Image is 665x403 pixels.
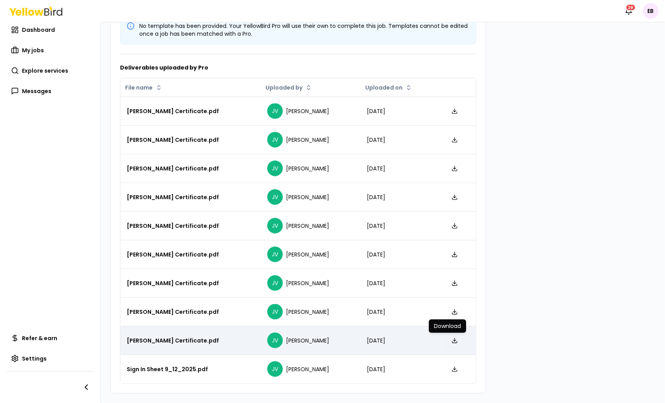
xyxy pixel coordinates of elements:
p: Download [434,322,461,330]
div: [DATE] [367,193,436,201]
span: [PERSON_NAME] [286,279,329,287]
a: Refer & earn [6,330,94,346]
span: JV [267,132,283,148]
span: [PERSON_NAME] [286,107,329,115]
span: Uploaded on [365,84,403,92]
span: JV [267,333,283,348]
span: My jobs [22,46,44,54]
span: [PERSON_NAME] [286,365,329,373]
button: Uploaded on [362,81,415,94]
div: [DATE] [367,165,436,172]
div: [DATE] [367,308,436,316]
span: [PERSON_NAME] [286,165,329,172]
a: Dashboard [6,22,94,38]
span: JV [267,218,283,234]
div: [PERSON_NAME] Certificate.pdf [127,165,255,172]
a: Settings [6,351,94,366]
span: JV [267,275,283,291]
span: Settings [22,355,47,363]
span: [PERSON_NAME] [286,222,329,230]
span: JV [267,361,283,377]
button: File name [122,81,165,94]
span: JV [267,247,283,262]
div: [PERSON_NAME] Certificate.pdf [127,308,255,316]
div: [DATE] [367,337,436,344]
div: [DATE] [367,251,436,258]
div: [PERSON_NAME] Certificate.pdf [127,136,255,144]
span: [PERSON_NAME] [286,136,329,144]
span: JV [267,161,283,176]
a: My jobs [6,42,94,58]
span: [PERSON_NAME] [286,337,329,344]
span: EB [643,3,659,19]
div: [PERSON_NAME] Certificate.pdf [127,107,255,115]
span: [PERSON_NAME] [286,308,329,316]
span: JV [267,189,283,205]
span: Refer & earn [22,334,57,342]
div: [PERSON_NAME] Certificate.pdf [127,222,255,230]
a: Explore services [6,63,94,79]
span: JV [267,103,283,119]
div: [PERSON_NAME] Certificate.pdf [127,279,255,287]
span: Dashboard [22,26,55,34]
span: Messages [22,87,51,95]
span: [PERSON_NAME] [286,251,329,258]
div: [DATE] [367,107,436,115]
div: No template has been provided. Your YellowBird Pro will use their own to complete this job. Templ... [139,22,470,38]
div: [DATE] [367,365,436,373]
span: JV [267,304,283,320]
button: Uploaded by [262,81,315,94]
div: Sign In Sheet 9_12_2025.pdf [127,365,255,373]
div: [DATE] [367,136,436,144]
a: Messages [6,83,94,99]
h3: Deliverables uploaded by Pro [120,64,476,71]
span: File name [125,84,153,92]
button: 29 [621,3,637,19]
span: Explore services [22,67,68,75]
div: [PERSON_NAME] Certificate.pdf [127,337,255,344]
div: [PERSON_NAME] Certificate.pdf [127,251,255,258]
div: [DATE] [367,222,436,230]
span: Uploaded by [266,84,302,92]
div: [PERSON_NAME] Certificate.pdf [127,193,255,201]
span: [PERSON_NAME] [286,193,329,201]
div: 29 [626,4,636,11]
div: [DATE] [367,279,436,287]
